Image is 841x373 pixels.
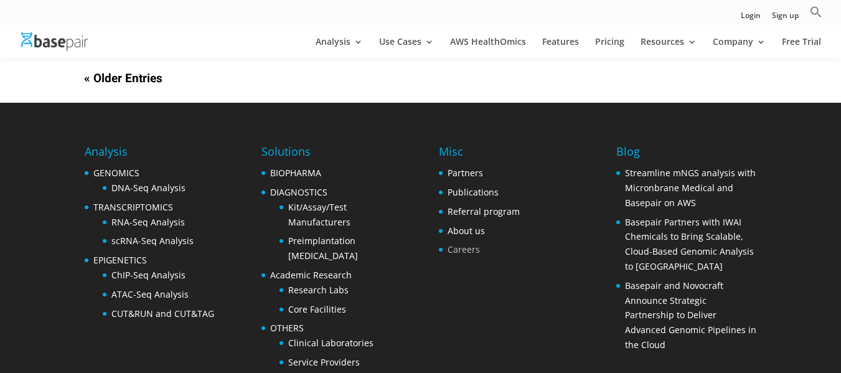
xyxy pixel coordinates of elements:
[93,167,139,179] a: GENOMICS
[625,216,754,272] a: Basepair Partners with IWAI Chemicals to Bring Scalable, Cloud-Based Genomic Analysis to [GEOGRAP...
[741,12,761,25] a: Login
[602,283,826,358] iframe: Drift Widget Chat Controller
[448,167,483,179] a: Partners
[111,308,214,319] a: CUT&RUN and CUT&TAG
[810,6,822,18] svg: Search
[84,70,162,87] a: « Older Entries
[616,143,756,166] h4: Blog
[93,201,173,213] a: TRANSCRIPTOMICS
[270,167,321,179] a: BIOPHARMA
[448,205,520,217] a: Referral program
[379,37,434,59] a: Use Cases
[288,337,374,349] a: Clinical Laboratories
[448,186,499,198] a: Publications
[713,37,766,59] a: Company
[542,37,579,59] a: Features
[810,6,822,25] a: Search Icon Link
[450,37,526,59] a: AWS HealthOmics
[21,32,88,50] img: Basepair
[595,37,624,59] a: Pricing
[439,143,520,166] h4: Misc
[448,225,485,237] a: About us
[93,254,147,266] a: EPIGENETICS
[111,216,185,228] a: RNA-Seq Analysis
[772,12,799,25] a: Sign up
[316,37,363,59] a: Analysis
[261,143,402,166] h4: Solutions
[625,280,756,351] a: Basepair and Novocraft Announce Strategic Partnership to Deliver Advanced Genomic Pipelines in th...
[288,303,346,315] a: Core Facilities
[270,322,304,334] a: OTHERS
[288,201,350,228] a: Kit/Assay/Test Manufacturers
[288,356,360,368] a: Service Providers
[288,235,358,262] a: Preimplantation [MEDICAL_DATA]
[111,269,186,281] a: ChIP-Seq Analysis
[85,143,214,166] h4: Analysis
[111,288,189,300] a: ATAC-Seq Analysis
[641,37,697,59] a: Resources
[288,284,349,296] a: Research Labs
[111,182,186,194] a: DNA-Seq Analysis
[448,243,480,255] a: Careers
[625,167,756,209] a: Streamline mNGS analysis with Micronbrane Medical and Basepair on AWS
[782,37,821,59] a: Free Trial
[270,186,327,198] a: DIAGNOSTICS
[111,235,194,247] a: scRNA-Seq Analysis
[270,269,352,281] a: Academic Research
